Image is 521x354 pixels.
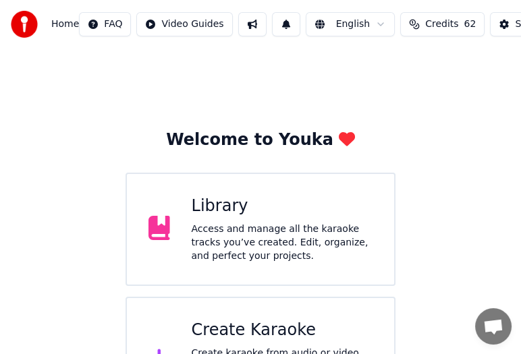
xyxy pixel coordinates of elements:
nav: breadcrumb [51,18,79,31]
img: youka [11,11,38,38]
div: Welcome to Youka [166,129,355,151]
button: Credits62 [400,12,485,36]
button: Video Guides [136,12,232,36]
div: Open chat [475,308,512,345]
span: 62 [464,18,476,31]
span: Home [51,18,79,31]
span: Credits [425,18,458,31]
button: FAQ [79,12,131,36]
div: Library [192,196,373,217]
div: Access and manage all the karaoke tracks you’ve created. Edit, organize, and perfect your projects. [192,223,373,263]
div: Create Karaoke [192,320,373,341]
